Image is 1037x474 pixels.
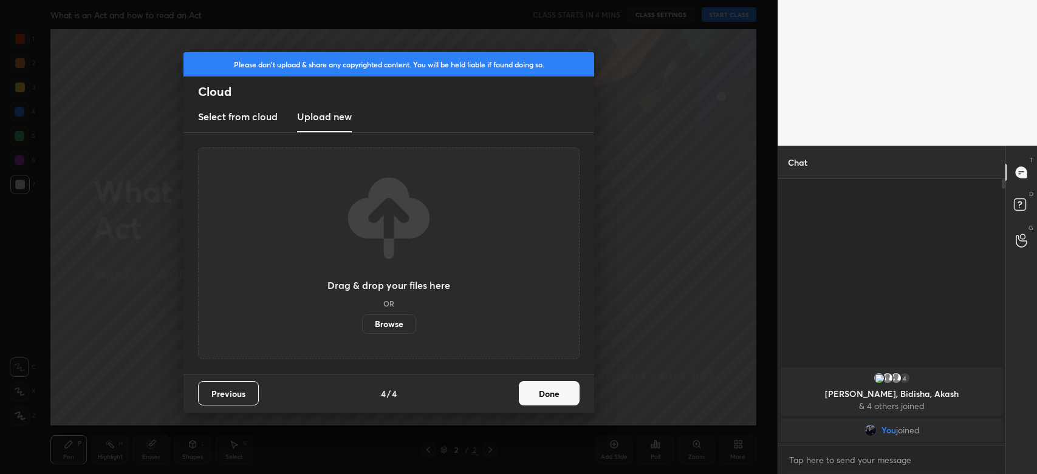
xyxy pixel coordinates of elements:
div: Please don't upload & share any copyrighted content. You will be held liable if found doing so. [183,52,594,76]
h4: 4 [381,387,386,400]
h3: Select from cloud [198,109,278,124]
p: [PERSON_NAME], Bidisha, Akash [789,389,995,399]
span: You [881,425,896,435]
p: & 4 others joined [789,401,995,411]
button: Previous [198,381,259,405]
p: Chat [778,146,817,178]
h2: Cloud [198,84,594,100]
h3: Drag & drop your files here [327,280,450,290]
img: default.png [890,372,902,384]
img: 3ecc4a16164f415e9c6631d6952294ad.jpg [864,424,877,436]
div: 4 [898,372,911,384]
h3: Upload new [297,109,352,124]
img: 3 [873,372,885,384]
p: T [1030,155,1033,164]
p: G [1028,223,1033,232]
img: default.png [881,372,894,384]
div: grid [778,365,1005,445]
p: D [1029,189,1033,198]
h4: 4 [392,387,397,400]
h5: OR [383,300,394,307]
button: Done [519,381,580,405]
h4: / [387,387,391,400]
span: joined [896,425,920,435]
